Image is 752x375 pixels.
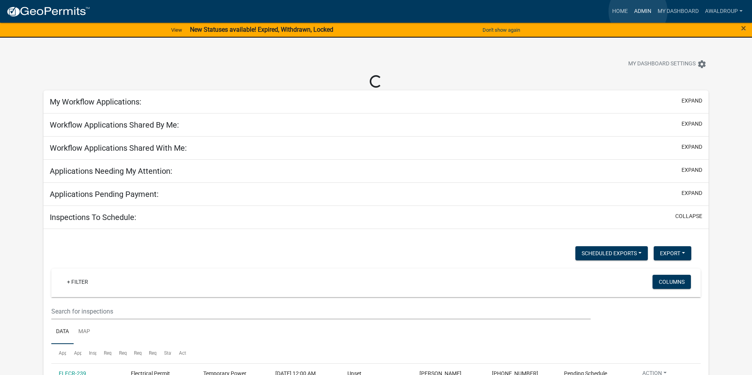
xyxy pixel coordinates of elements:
[681,143,702,151] button: expand
[134,350,169,356] span: Requestor Name
[681,97,702,105] button: expand
[50,213,136,222] h5: Inspections To Schedule:
[141,344,156,363] datatable-header-cell: Requestor Phone
[59,350,83,356] span: Application
[172,344,186,363] datatable-header-cell: Actions
[681,189,702,197] button: expand
[654,4,702,19] a: My Dashboard
[697,59,707,69] i: settings
[112,344,127,363] datatable-header-cell: Request Time (am/pm)
[50,189,159,199] h5: Applications Pending Payment:
[681,120,702,128] button: expand
[741,23,746,34] span: ×
[104,350,137,356] span: Requested Date
[741,23,746,33] button: Close
[66,344,81,363] datatable-header-cell: Application Type
[654,246,691,260] button: Export
[190,26,333,33] strong: New Statuses available! Expired, Withdrawn, Locked
[51,344,66,363] datatable-header-cell: Application
[702,4,746,19] a: awaldroup
[628,59,696,69] span: My Dashboard Settings
[622,56,713,72] button: My Dashboard Settingssettings
[575,246,648,260] button: Scheduled Exports
[74,350,110,356] span: Application Type
[50,143,187,153] h5: Workflow Applications Shared With Me:
[51,303,591,319] input: Search for inspections
[653,275,691,289] button: Columns
[119,350,168,356] span: Request Time (am/pm)
[50,120,179,130] h5: Workflow Applications Shared By Me:
[164,350,178,356] span: Status
[157,344,172,363] datatable-header-cell: Status
[89,350,122,356] span: Inspection Type
[61,275,94,289] a: + Filter
[50,97,141,106] h5: My Workflow Applications:
[149,350,185,356] span: Requestor Phone
[127,344,141,363] datatable-header-cell: Requestor Name
[96,344,111,363] datatable-header-cell: Requested Date
[74,319,95,344] a: Map
[81,344,96,363] datatable-header-cell: Inspection Type
[168,23,185,36] a: View
[609,4,631,19] a: Home
[631,4,654,19] a: Admin
[681,166,702,174] button: expand
[179,350,195,356] span: Actions
[51,319,74,344] a: Data
[675,212,702,220] button: collapse
[479,23,523,36] button: Don't show again
[50,166,172,176] h5: Applications Needing My Attention:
